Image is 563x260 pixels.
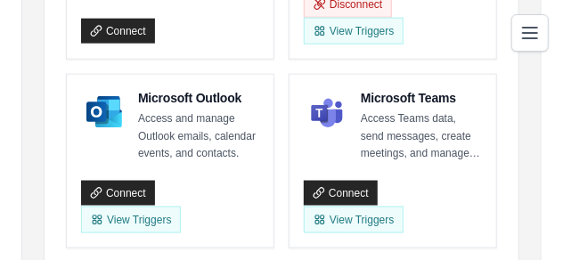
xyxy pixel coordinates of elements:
[309,94,345,130] img: Microsoft Teams Logo
[138,89,259,107] h4: Microsoft Outlook
[304,18,404,45] button: View Triggers
[81,181,155,206] a: Connect
[361,110,482,163] p: Access Teams data, send messages, create meetings, and manage channels.
[138,110,259,163] p: Access and manage Outlook emails, calendar events, and contacts.
[304,181,378,206] a: Connect
[81,207,181,233] : View Triggers
[511,14,549,52] button: Toggle navigation
[81,19,155,44] a: Connect
[361,89,482,107] h4: Microsoft Teams
[86,94,122,130] img: Microsoft Outlook Logo
[304,207,404,233] : View Triggers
